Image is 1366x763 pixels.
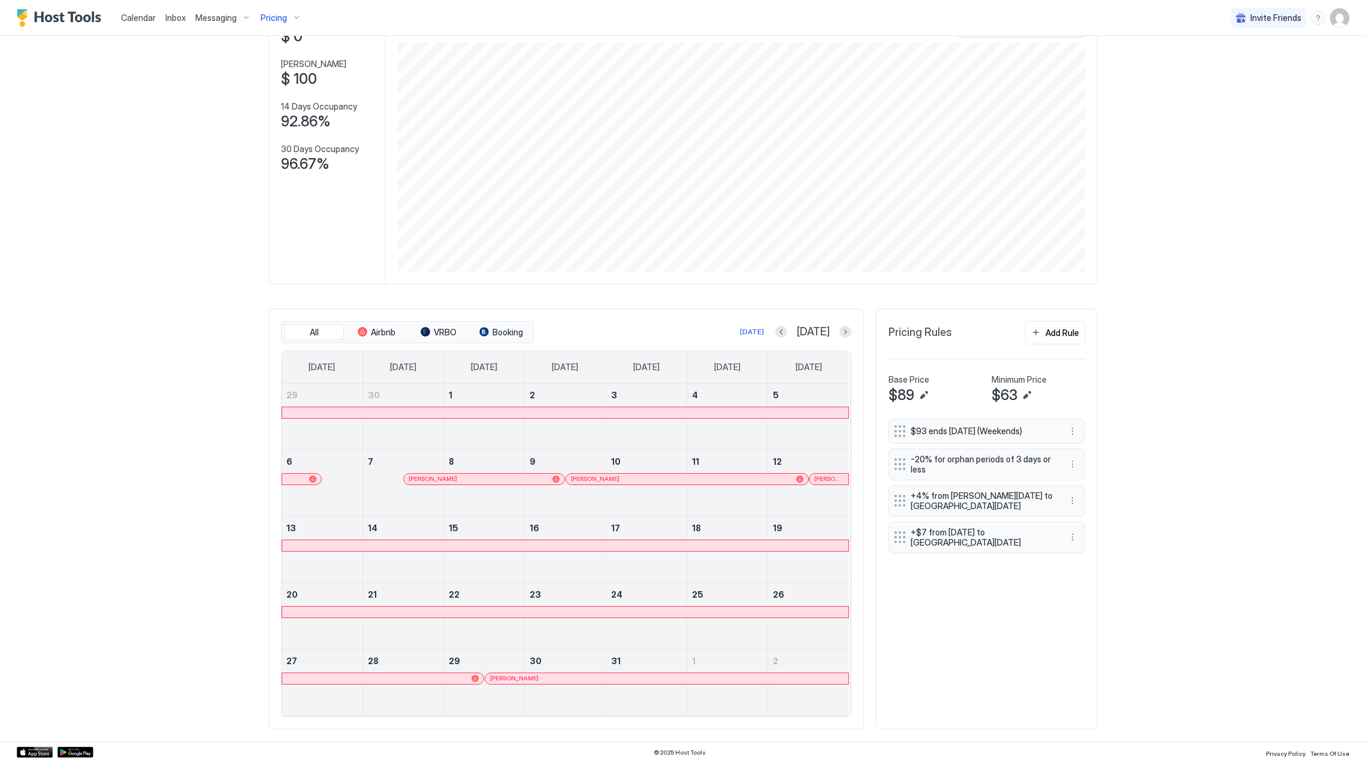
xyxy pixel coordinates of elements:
[58,747,93,758] div: Google Play Store
[692,390,698,400] span: 4
[434,327,457,338] span: VRBO
[282,384,362,450] td: June 29, 2025
[449,523,458,533] span: 15
[606,384,687,406] a: July 3, 2025
[606,583,687,605] a: July 24, 2025
[362,384,443,450] td: June 30, 2025
[282,450,362,473] a: July 6, 2025
[368,656,379,666] span: 28
[1266,750,1305,757] span: Privacy Policy
[1065,493,1080,508] button: More options
[540,351,590,383] a: Wednesday
[768,583,849,649] td: July 26, 2025
[165,13,186,23] span: Inbox
[530,390,535,400] span: 2
[814,475,844,483] span: [PERSON_NAME]
[490,674,539,682] span: [PERSON_NAME]
[687,583,767,649] td: July 25, 2025
[282,450,362,516] td: July 6, 2025
[282,583,362,605] a: July 20, 2025
[768,583,849,605] a: July 26, 2025
[444,384,525,450] td: July 1, 2025
[911,426,1053,437] span: $93 ends [DATE] (Weekends)
[606,650,687,672] a: July 31, 2025
[284,324,344,341] button: All
[444,450,525,516] td: July 8, 2025
[261,13,287,23] span: Pricing
[17,747,53,758] div: App Store
[449,656,460,666] span: 29
[992,386,1017,404] span: $63
[368,390,380,400] span: 30
[692,523,701,533] span: 18
[444,649,525,716] td: July 29, 2025
[611,390,617,400] span: 3
[17,9,107,27] div: Host Tools Logo
[552,362,578,373] span: [DATE]
[525,649,606,716] td: July 30, 2025
[281,101,357,112] span: 14 Days Occupancy
[654,749,706,756] span: © 2025 Host Tools
[121,13,156,23] span: Calendar
[282,517,362,539] a: July 13, 2025
[281,113,331,131] span: 92.86%
[738,325,766,339] button: [DATE]
[281,59,346,69] span: [PERSON_NAME]
[525,450,606,516] td: July 9, 2025
[525,517,605,539] a: July 16, 2025
[773,589,784,599] span: 26
[911,490,1053,511] span: +4% from [PERSON_NAME][DATE] to [GEOGRAPHIC_DATA][DATE]
[459,351,509,383] a: Tuesday
[363,650,443,672] a: July 28, 2025
[371,327,395,338] span: Airbnb
[362,649,443,716] td: July 28, 2025
[362,516,443,583] td: July 14, 2025
[992,374,1047,385] span: Minimum Price
[282,649,362,716] td: July 27, 2025
[525,516,606,583] td: July 16, 2025
[1025,321,1085,344] button: Add Rule
[1266,746,1305,759] a: Privacy Policy
[1065,493,1080,508] div: menu
[444,516,525,583] td: July 15, 2025
[368,456,373,467] span: 7
[606,450,687,473] a: July 10, 2025
[1065,530,1080,544] button: More options
[714,362,741,373] span: [DATE]
[444,517,524,539] a: July 15, 2025
[1065,424,1080,438] div: menu
[773,456,782,467] span: 12
[888,386,914,404] span: $89
[165,11,186,24] a: Inbox
[606,583,687,649] td: July 24, 2025
[378,351,428,383] a: Monday
[530,589,541,599] span: 23
[525,450,605,473] a: July 9, 2025
[444,384,524,406] a: July 1, 2025
[363,583,443,605] a: July 21, 2025
[409,475,560,483] div: [PERSON_NAME]
[286,390,298,400] span: 29
[687,516,767,583] td: July 18, 2025
[692,656,696,666] span: 1
[611,456,621,467] span: 10
[687,450,767,473] a: July 11, 2025
[687,450,767,516] td: July 11, 2025
[362,583,443,649] td: July 21, 2025
[449,390,452,400] span: 1
[471,324,531,341] button: Booking
[121,11,156,24] a: Calendar
[409,324,469,341] button: VRBO
[687,384,767,450] td: July 4, 2025
[611,523,620,533] span: 17
[281,70,317,88] span: $ 100
[740,326,764,337] div: [DATE]
[888,326,952,340] span: Pricing Rules
[911,454,1053,475] span: -20% for orphan periods of 3 days or less
[530,456,536,467] span: 9
[768,450,849,473] a: July 12, 2025
[611,656,621,666] span: 31
[282,516,362,583] td: July 13, 2025
[1020,388,1034,402] button: Edit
